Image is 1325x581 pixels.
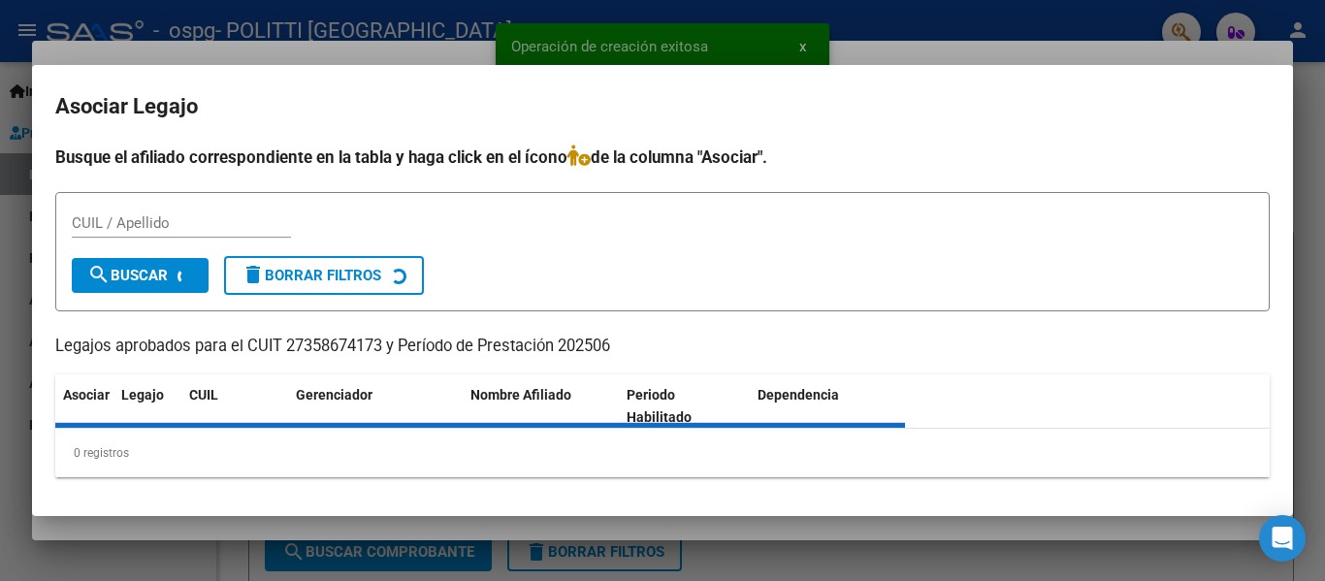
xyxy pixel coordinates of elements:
mat-icon: search [87,263,111,286]
datatable-header-cell: Asociar [55,374,113,438]
p: Legajos aprobados para el CUIT 27358674173 y Período de Prestación 202506 [55,335,1270,359]
div: 0 registros [55,429,1270,477]
span: Borrar Filtros [242,267,381,284]
span: Legajo [121,387,164,403]
button: Buscar [72,258,209,293]
button: Borrar Filtros [224,256,424,295]
span: Nombre Afiliado [470,387,571,403]
div: Open Intercom Messenger [1259,515,1306,562]
h4: Busque el afiliado correspondiente en la tabla y haga click en el ícono de la columna "Asociar". [55,145,1270,170]
span: Buscar [87,267,168,284]
h2: Asociar Legajo [55,88,1270,125]
datatable-header-cell: Periodo Habilitado [619,374,750,438]
span: Gerenciador [296,387,372,403]
datatable-header-cell: CUIL [181,374,288,438]
datatable-header-cell: Dependencia [750,374,906,438]
datatable-header-cell: Legajo [113,374,181,438]
datatable-header-cell: Nombre Afiliado [463,374,619,438]
span: CUIL [189,387,218,403]
datatable-header-cell: Gerenciador [288,374,463,438]
span: Dependencia [758,387,839,403]
mat-icon: delete [242,263,265,286]
span: Periodo Habilitado [627,387,692,425]
span: Asociar [63,387,110,403]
